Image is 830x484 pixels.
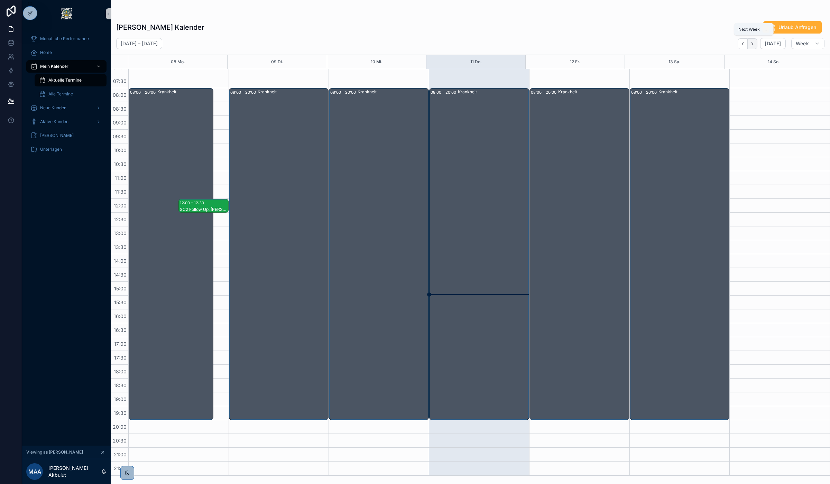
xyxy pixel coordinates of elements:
span: Aktuelle Termine [48,77,82,83]
span: 15:30 [112,299,128,305]
span: 07:00 [111,64,128,70]
a: Aktive Kunden [26,115,107,128]
div: 08:00 – 20:00Krankheit [329,89,428,420]
span: 10:00 [112,147,128,153]
span: 17:00 [112,341,128,347]
div: Krankheit [458,89,528,95]
span: 10:30 [112,161,128,167]
div: 08:00 – 20:00 [531,89,558,96]
img: App logo [61,8,72,19]
span: Week [796,40,809,47]
span: 13:00 [112,230,128,236]
button: 10 Mi. [371,55,382,69]
div: 08:00 – 20:00Krankheit [630,89,729,420]
span: 18:00 [112,369,128,374]
div: 08:00 – 20:00Krankheit [430,89,529,420]
span: Monatliche Performance [40,36,89,41]
span: 11:30 [113,189,128,195]
span: 18:30 [112,382,128,388]
span: 14:30 [112,272,128,278]
div: 12:00 – 12:30 [180,199,206,206]
button: Urlaub Anfragen [763,21,822,34]
a: Unterlagen [26,143,107,156]
span: 19:30 [112,410,128,416]
span: 21:00 [112,452,128,457]
span: Home [40,50,52,55]
span: 17:30 [112,355,128,361]
div: 08:00 – 20:00 [330,89,358,96]
a: Mein Kalender [26,60,107,73]
span: 08:30 [111,106,128,112]
span: Mein Kalender [40,64,68,69]
h1: [PERSON_NAME] Kalender [116,22,204,32]
span: Next Week [738,27,760,32]
span: Aktive Kunden [40,119,68,124]
span: Urlaub Anfragen [778,24,816,31]
button: Week [791,38,824,49]
div: 08:00 – 20:00Krankheit [129,89,213,420]
a: Monatliche Performance [26,32,107,45]
button: 11 Do. [470,55,482,69]
div: scrollable content [22,28,111,165]
div: Krankheit [157,89,213,95]
button: Next [748,38,757,49]
a: Home [26,46,107,59]
button: 12 Fr. [570,55,580,69]
div: 08:00 – 20:00 [230,89,258,96]
span: . [763,27,769,32]
div: Krankheit [258,89,328,95]
div: Krankheit [658,89,729,95]
button: 09 Di. [271,55,283,69]
div: 08:00 – 20:00 [130,89,157,96]
h2: [DATE] – [DATE] [121,40,158,47]
span: 07:30 [111,78,128,84]
span: [PERSON_NAME] [40,133,74,138]
p: [PERSON_NAME] Akbulut [48,465,101,478]
span: 13:30 [112,244,128,250]
span: MAA [28,467,41,476]
div: 08:00 – 20:00Krankheit [530,89,629,420]
span: [DATE] [765,40,781,47]
a: Neue Kunden [26,102,107,114]
span: Alle Termine [48,91,73,97]
div: 12:00 – 12:30SC2 Follow Up: [PERSON_NAME] [179,199,228,212]
span: 21:30 [112,465,128,471]
span: Viewing as [PERSON_NAME] [26,449,83,455]
div: 08:00 – 20:00 [631,89,658,96]
span: 16:00 [112,313,128,319]
span: 12:00 [112,203,128,208]
span: 16:30 [112,327,128,333]
div: SC2 Follow Up: [PERSON_NAME] [180,207,228,212]
button: [DATE] [760,38,785,49]
button: 08 Mo. [171,55,185,69]
span: 20:30 [111,438,128,444]
div: 08:00 – 20:00 [431,89,458,96]
span: 11:00 [113,175,128,181]
span: 08:00 [111,92,128,98]
div: Krankheit [358,89,428,95]
div: 08:00 – 20:00Krankheit [229,89,329,420]
span: 12:30 [112,216,128,222]
div: Krankheit [558,89,629,95]
span: 20:00 [111,424,128,430]
span: 15:00 [112,286,128,291]
a: Aktuelle Termine [35,74,107,86]
span: 09:00 [111,120,128,125]
span: 09:30 [111,133,128,139]
span: Neue Kunden [40,105,66,111]
button: Back [738,38,748,49]
a: [PERSON_NAME] [26,129,107,142]
button: 14 So. [768,55,780,69]
span: 14:00 [112,258,128,264]
a: Alle Termine [35,88,107,100]
span: Unterlagen [40,147,62,152]
button: 13 Sa. [668,55,681,69]
span: 19:00 [112,396,128,402]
